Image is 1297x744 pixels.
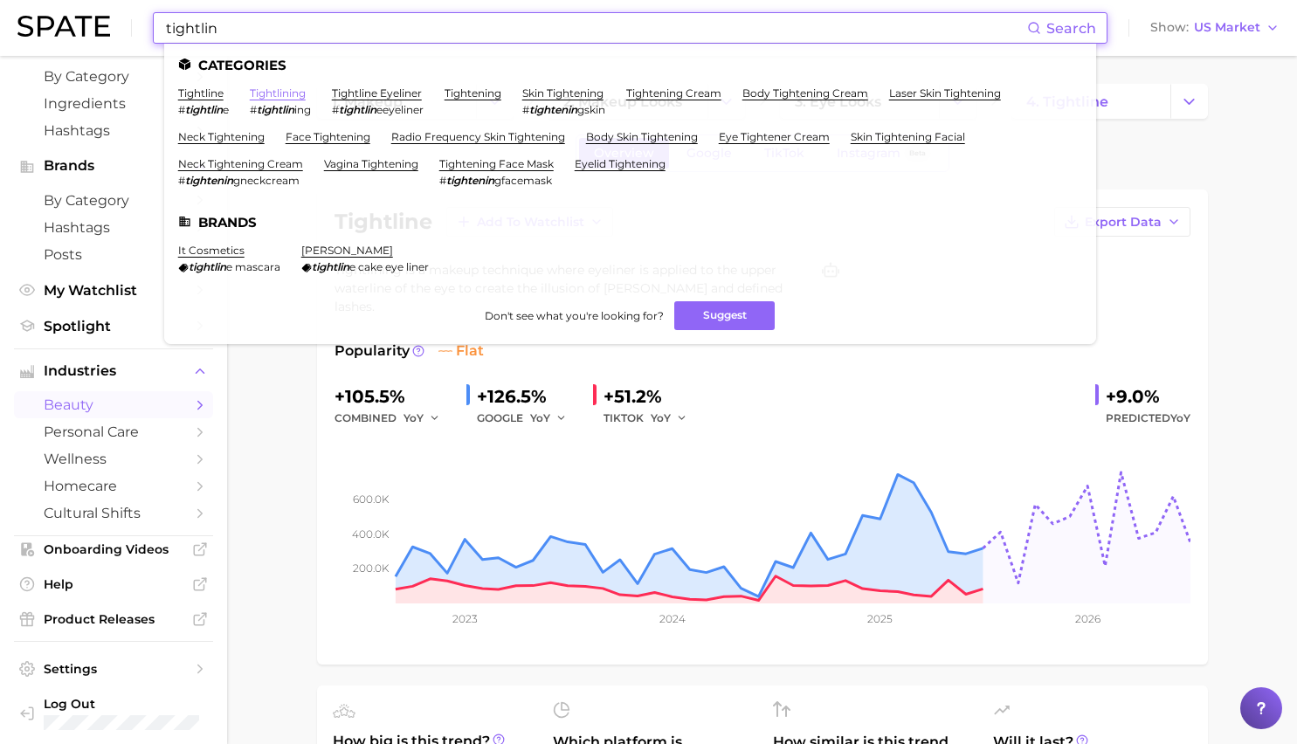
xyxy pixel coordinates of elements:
a: Hashtags [14,214,213,241]
a: tightline eyeliner [332,86,422,100]
a: neck tightening [178,130,265,143]
a: [PERSON_NAME] [301,244,393,257]
em: tightenin [529,103,577,116]
a: body skin tightening [586,130,698,143]
span: eeyeliner [376,103,424,116]
a: tightening cream [626,86,721,100]
span: Predicted [1106,408,1190,429]
li: Brands [178,215,1082,230]
a: face tightening [286,130,370,143]
span: e cake eye liner [349,260,429,273]
span: personal care [44,424,183,440]
div: +51.2% [604,382,700,410]
span: Popularity [335,341,410,362]
tspan: 2023 [452,612,477,625]
span: # [332,103,339,116]
span: YoY [1170,411,1190,424]
span: YoY [530,410,550,425]
span: e [223,103,229,116]
em: tightlin [185,103,223,116]
span: ing [294,103,311,116]
div: combined [335,408,452,429]
span: US Market [1194,23,1260,32]
a: Onboarding Videos [14,536,213,562]
button: YoY [404,408,441,429]
div: TIKTOK [604,408,700,429]
a: homecare [14,472,213,499]
span: Help [44,576,183,592]
a: beauty [14,391,213,418]
a: tightening [445,86,501,100]
a: radio frequency skin tightening [391,130,565,143]
span: Export Data [1085,215,1162,230]
img: flat [438,344,452,358]
span: Hashtags [44,219,183,236]
span: Hashtags [44,122,183,139]
div: GOOGLE [477,408,579,429]
span: Don't see what you're looking for? [485,309,664,322]
div: +105.5% [335,382,452,410]
button: Change Category [1170,84,1208,119]
em: tightenin [185,174,233,187]
em: tightlin [339,103,376,116]
span: beauty [44,396,183,413]
button: ShowUS Market [1146,17,1284,39]
a: Ingredients [14,90,213,117]
a: Log out. Currently logged in with e-mail rachel.bronstein@loreal.com. [14,691,213,735]
span: Show [1150,23,1189,32]
span: My Watchlist [44,282,183,299]
span: # [250,103,257,116]
span: # [178,103,185,116]
span: homecare [44,478,183,494]
input: Search here for a brand, industry, or ingredient [164,13,1027,43]
a: wellness [14,445,213,472]
span: Search [1046,20,1096,37]
tspan: 2026 [1074,612,1100,625]
button: Suggest [674,301,775,330]
div: +9.0% [1106,382,1190,410]
button: Brands [14,153,213,179]
a: Spotlight [14,313,213,340]
span: gneckcream [233,174,300,187]
a: body tightening cream [742,86,868,100]
tspan: 2024 [659,612,685,625]
span: by Category [44,68,183,85]
span: by Category [44,192,183,209]
span: Product Releases [44,611,183,627]
span: # [522,103,529,116]
span: YoY [651,410,671,425]
a: by Category [14,63,213,90]
span: Spotlight [44,318,183,334]
span: Industries [44,363,183,379]
a: it cosmetics [178,244,245,257]
img: SPATE [17,16,110,37]
div: +126.5% [477,382,579,410]
a: personal care [14,418,213,445]
tspan: 2025 [867,612,893,625]
a: My Watchlist [14,277,213,304]
em: tightenin [446,174,494,187]
a: skin tightening [522,86,604,100]
button: YoY [530,408,568,429]
span: # [439,174,446,187]
a: Help [14,571,213,597]
span: YoY [404,410,424,425]
span: wellness [44,451,183,467]
a: cultural shifts [14,499,213,527]
span: Log Out [44,696,218,712]
a: Hashtags [14,117,213,144]
a: laser skin tightening [889,86,1001,100]
span: Ingredients [44,95,183,112]
em: tightlin [257,103,294,116]
a: tightline [178,86,224,100]
button: Industries [14,358,213,384]
a: Posts [14,241,213,268]
a: Product Releases [14,606,213,632]
a: tightening face mask [439,157,554,170]
button: YoY [651,408,688,429]
li: Categories [178,58,1082,72]
span: Onboarding Videos [44,541,183,557]
em: tightlin [312,260,349,273]
a: Settings [14,656,213,682]
span: Brands [44,158,183,174]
